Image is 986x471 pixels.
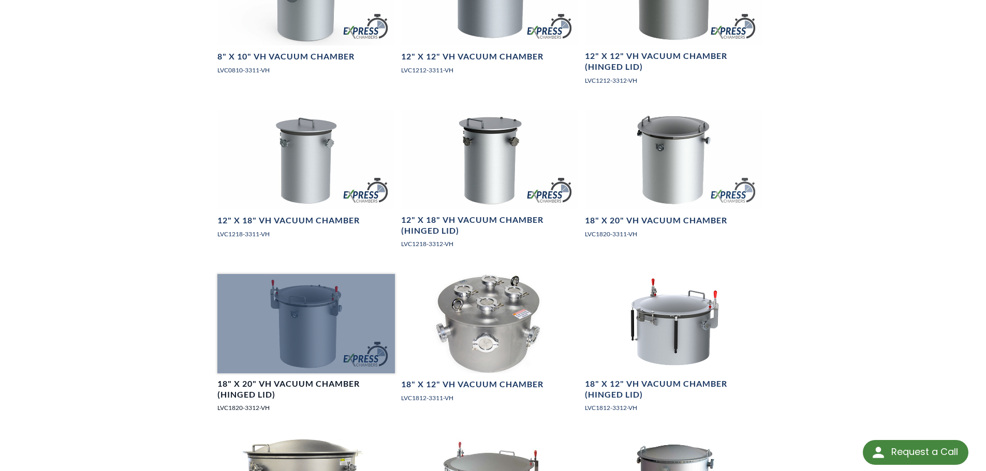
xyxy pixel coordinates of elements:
div: Request a Call [891,440,958,464]
p: LVC1812-3312-VH [585,403,762,413]
h4: 18" X 20" VH Vacuum Chamber (Hinged Lid) [217,378,395,400]
p: LVC1212-3312-VH [585,75,762,85]
h4: 18" X 12" VH Vacuum Chamber (Hinged Lid) [585,378,762,400]
p: LVC1820-3312-VH [217,403,395,413]
a: LVC1820-3312-VH Vacuum Express Chamber, front view18" X 20" VH Vacuum Chamber (Hinged Lid)LVC1820... [217,274,395,421]
h4: 12" X 12" VH Vacuum Chamber (Hinged Lid) [585,51,762,72]
p: LVC1820-3311-VH [585,229,762,239]
p: LVC1218-3312-VH [401,239,579,249]
p: LVC1212-3311-VH [401,65,579,75]
p: LVC1218-3311-VH [217,229,395,239]
img: round button [870,444,887,461]
h4: 8" X 10" VH Vacuum Chamber [217,51,355,62]
p: LVC1812-3311-VH [401,393,579,403]
a: LVC1812-3312-VH Vacuum Chamber Hinge, rear angled view18" X 12" VH Vacuum Chamber (Hinged Lid)LVC... [585,274,762,421]
a: 18" x 12" Vacuum Chamber with Custom Ports, front angled view18" X 12" VH Vacuum ChamberLVC1812-3... [401,274,579,411]
h4: 18" X 12" VH Vacuum Chamber [401,379,543,390]
a: LVC1218-3311-VH Express Chamber12" X 18" VH Vacuum ChamberLVC1218-3311-VH [217,110,395,247]
a: LVC1820-3311-VH-Express Chamber, rear view18" X 20" VH Vacuum ChamberLVC1820-3311-VH [585,110,762,247]
div: Request a Call [863,440,968,465]
p: LVC0810-3311-VH [217,65,395,75]
h4: 18" X 20" VH Vacuum Chamber [585,215,727,226]
a: LVC1218-3312-VH Express Chamber, angled view12" X 18" VH Vacuum Chamber (Hinged Lid)LVC1218-3312-VH [401,110,579,257]
h4: 12" X 18" VH Vacuum Chamber [217,215,360,226]
h4: 12" X 12" VH Vacuum Chamber [401,51,543,62]
h4: 12" X 18" VH Vacuum Chamber (Hinged Lid) [401,215,579,236]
